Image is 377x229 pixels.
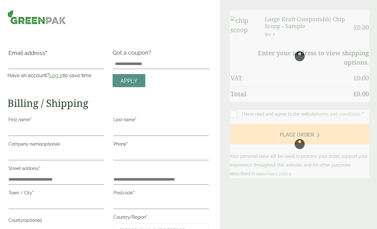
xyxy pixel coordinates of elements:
label: Town / City [8,188,104,199]
abbr: required [39,166,40,171]
abbr: required [32,190,34,195]
label: Got a coupon? [113,49,154,59]
label: Postcode [114,188,209,199]
abbr: required [126,142,128,147]
p: Have an account? to save time [7,72,105,79]
a: Apply [113,74,145,87]
abbr: required [146,215,147,220]
abbr: required [135,117,137,122]
img: GreenPak Supplies [7,10,66,24]
abbr: required [45,50,47,56]
span: Apply [120,77,138,84]
abbr: required [133,190,134,195]
span: (optional) [23,218,42,223]
label: First name [8,115,104,126]
label: Phone [114,140,209,150]
label: Last name [114,115,209,126]
abbr: required [30,117,31,122]
label: Company name [8,140,104,150]
h2: Billing / Shipping [7,97,210,109]
label: Street address [8,164,104,175]
label: County [8,216,104,227]
a: Log in [49,72,63,78]
span: (optional) [41,142,60,147]
label: Country/Region [114,213,209,223]
label: Email address [8,50,104,59]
